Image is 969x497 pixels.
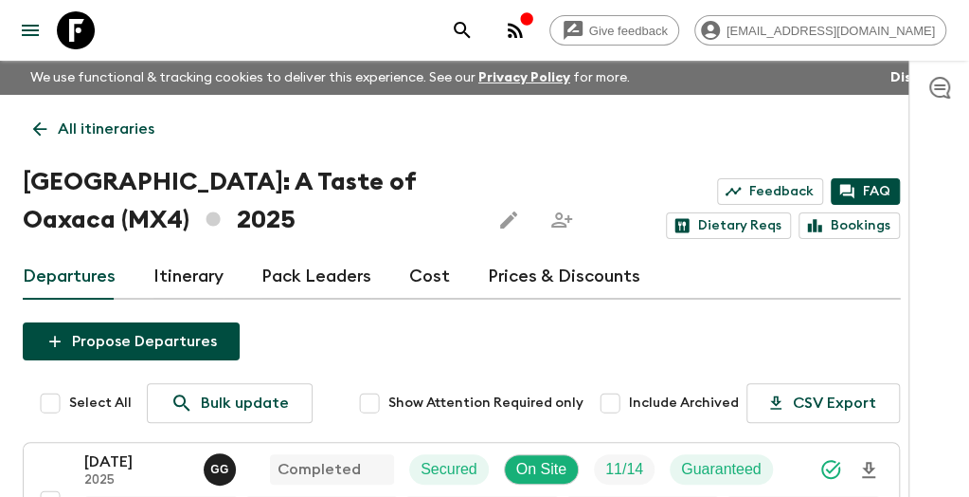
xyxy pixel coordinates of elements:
a: Departures [23,254,116,300]
p: We use functional & tracking cookies to deliver this experience. See our for more. [23,61,637,95]
div: Secured [409,454,489,485]
a: Feedback [717,178,823,205]
button: menu [11,11,49,49]
a: Itinerary [153,254,224,300]
a: FAQ [831,178,900,205]
span: Select All [69,394,132,413]
h1: [GEOGRAPHIC_DATA]: A Taste of Oaxaca (MX4) 2025 [23,163,475,239]
p: 11 / 14 [605,458,643,481]
a: Cost [409,254,450,300]
div: On Site [504,454,579,485]
p: Secured [421,458,477,481]
span: Include Archived [629,394,739,413]
p: On Site [516,458,566,481]
a: Give feedback [549,15,679,46]
a: Bookings [799,212,900,239]
a: Prices & Discounts [488,254,640,300]
button: CSV Export [746,383,900,423]
div: [EMAIL_ADDRESS][DOMAIN_NAME] [694,15,946,46]
button: Dismiss [886,64,946,91]
div: Trip Fill [594,454,655,485]
a: Privacy Policy [478,71,570,84]
button: search adventures [443,11,481,49]
button: Edit this itinerary [490,201,528,239]
a: Dietary Reqs [666,212,791,239]
p: Bulk update [201,392,289,414]
a: All itineraries [23,110,165,148]
a: Bulk update [147,383,313,423]
span: Give feedback [579,24,678,38]
p: Guaranteed [681,458,762,481]
p: Completed [278,458,361,481]
svg: Synced Successfully [819,458,842,481]
p: All itineraries [58,118,154,140]
a: Pack Leaders [261,254,371,300]
span: Gerardo Guerrero Mata [204,459,240,474]
svg: Download Onboarding [857,459,880,482]
span: Show Attention Required only [388,394,583,413]
span: [EMAIL_ADDRESS][DOMAIN_NAME] [716,24,945,38]
p: 2025 [84,473,188,488]
span: Share this itinerary [543,201,581,239]
p: [DATE] [84,451,188,473]
button: Propose Departures [23,322,240,360]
